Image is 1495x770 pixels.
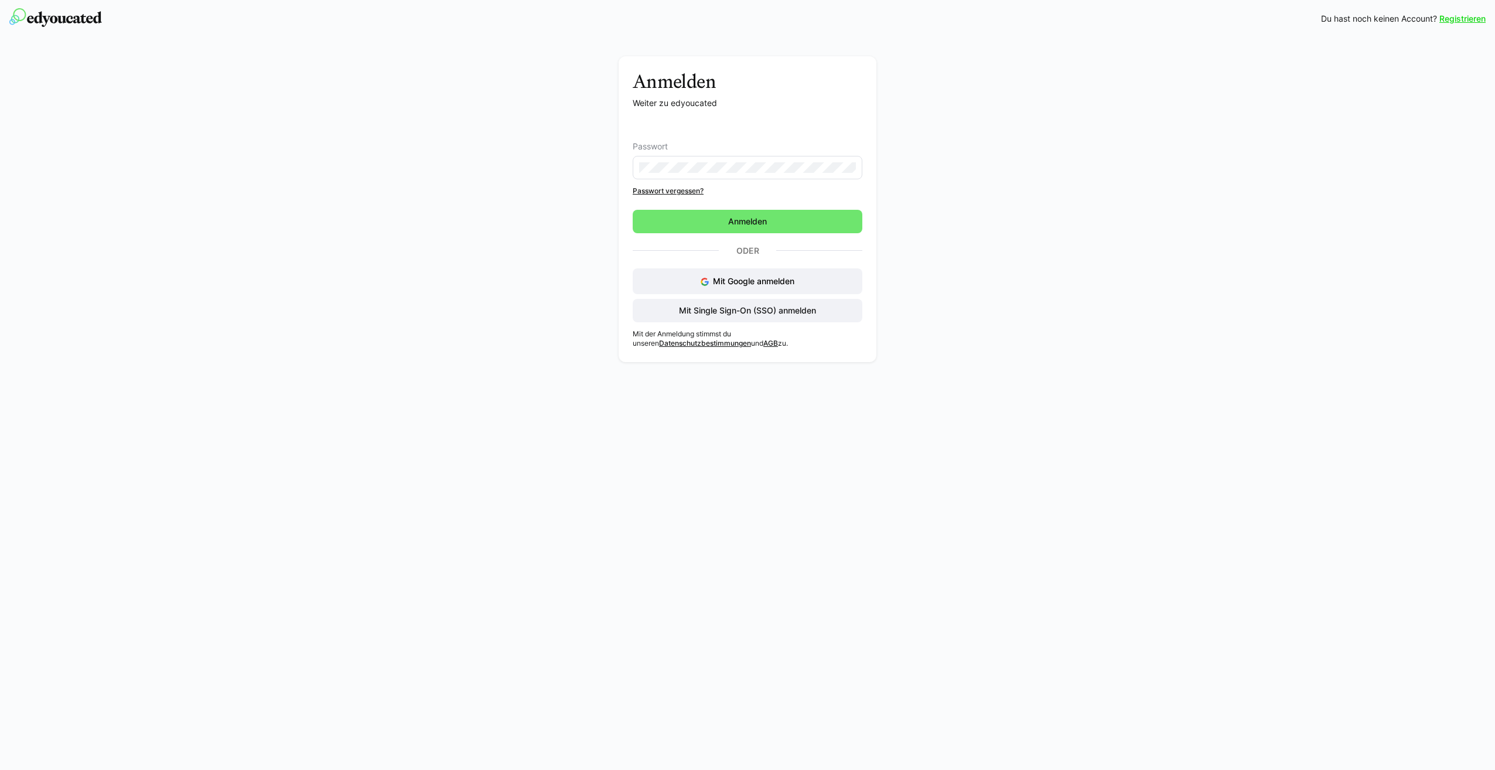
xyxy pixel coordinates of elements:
button: Mit Single Sign-On (SSO) anmelden [633,299,862,322]
img: edyoucated [9,8,102,27]
p: Oder [719,243,776,259]
p: Mit der Anmeldung stimmst du unseren und zu. [633,329,862,348]
span: Mit Google anmelden [713,276,794,286]
a: Passwort vergessen? [633,186,862,196]
span: Anmelden [726,216,769,227]
span: Mit Single Sign-On (SSO) anmelden [677,305,818,316]
a: Datenschutzbestimmungen [659,339,751,347]
p: Weiter zu edyoucated [633,97,862,109]
span: Du hast noch keinen Account? [1321,13,1437,25]
button: Anmelden [633,210,862,233]
a: AGB [763,339,778,347]
a: Registrieren [1439,13,1486,25]
span: Passwort [633,142,668,151]
button: Mit Google anmelden [633,268,862,294]
h3: Anmelden [633,70,862,93]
